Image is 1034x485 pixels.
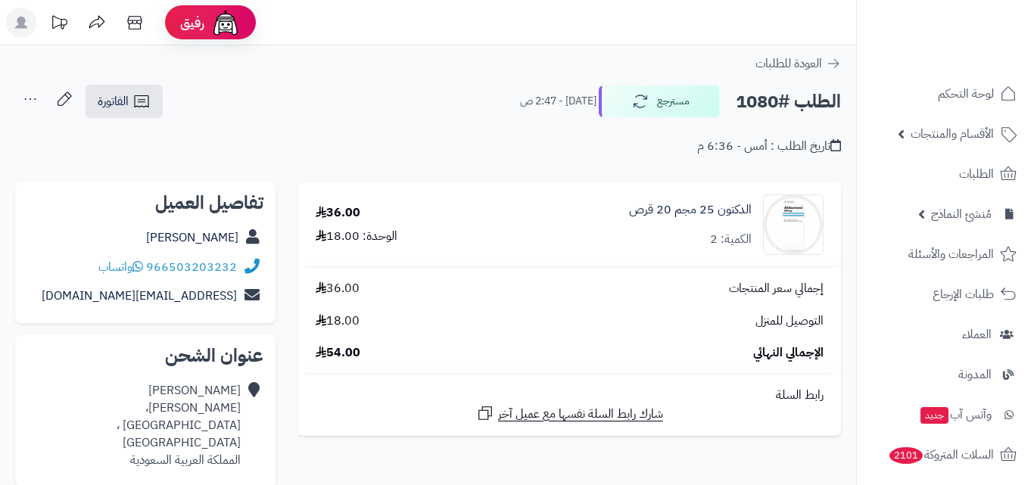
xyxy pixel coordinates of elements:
[911,123,994,145] span: الأقسام والمنتجات
[710,231,752,248] div: الكمية: 2
[27,194,263,212] h2: تفاصيل العميل
[931,204,992,225] span: مُنشئ النماذج
[599,85,720,117] button: مسترجع
[476,404,663,423] a: شارك رابط السلة نفسها مع عميل آخر
[753,344,824,362] span: الإجمالي النهائي
[210,8,241,38] img: ai-face.png
[27,347,263,365] h2: عنوان الشحن
[697,138,841,155] div: تاريخ الطلب : أمس - 6:36 م
[866,236,1025,272] a: المراجعات والأسئلة
[931,11,1020,43] img: logo-2.png
[920,407,948,424] span: جديد
[316,344,360,362] span: 54.00
[866,437,1025,473] a: السلات المتروكة2101
[629,201,752,219] a: الدكتون 25 مجم 20 قرص
[520,94,596,109] small: [DATE] - 2:47 ص
[755,312,824,330] span: التوصيل للمنزل
[316,312,360,330] span: 18.00
[958,364,992,385] span: المدونة
[866,276,1025,312] a: طلبات الإرجاع
[40,8,78,42] a: تحديثات المنصة
[866,356,1025,393] a: المدونة
[498,406,663,423] span: شارك رابط السلة نفسها مع عميل آخر
[316,280,360,297] span: 36.00
[180,14,204,32] span: رفيق
[729,280,824,297] span: إجمالي سعر المنتجات
[866,316,1025,353] a: العملاء
[962,324,992,345] span: العملاء
[755,54,841,73] a: العودة للطلبات
[938,83,994,104] span: لوحة التحكم
[764,194,823,255] img: 5370149095e8da5f20aec44cca19612aa797-90x90.jpg
[27,382,241,468] div: [PERSON_NAME] [PERSON_NAME]، [GEOGRAPHIC_DATA] ، [GEOGRAPHIC_DATA] المملكة العربية السعودية
[86,85,163,118] a: الفاتورة
[919,404,992,425] span: وآتس آب
[908,244,994,265] span: المراجعات والأسئلة
[316,204,360,222] div: 36.00
[98,258,143,276] a: واتساب
[933,284,994,305] span: طلبات الإرجاع
[146,229,238,247] a: [PERSON_NAME]
[866,156,1025,192] a: الطلبات
[888,444,994,465] span: السلات المتروكة
[888,446,924,465] span: 2101
[755,54,822,73] span: العودة للطلبات
[866,76,1025,112] a: لوحة التحكم
[98,92,129,110] span: الفاتورة
[304,387,835,404] div: رابط السلة
[316,228,397,245] div: الوحدة: 18.00
[736,86,841,117] h2: الطلب #1080
[959,163,994,185] span: الطلبات
[146,258,237,276] a: 966503203232
[866,396,1025,433] a: وآتس آبجديد
[42,287,237,305] a: [EMAIL_ADDRESS][DOMAIN_NAME]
